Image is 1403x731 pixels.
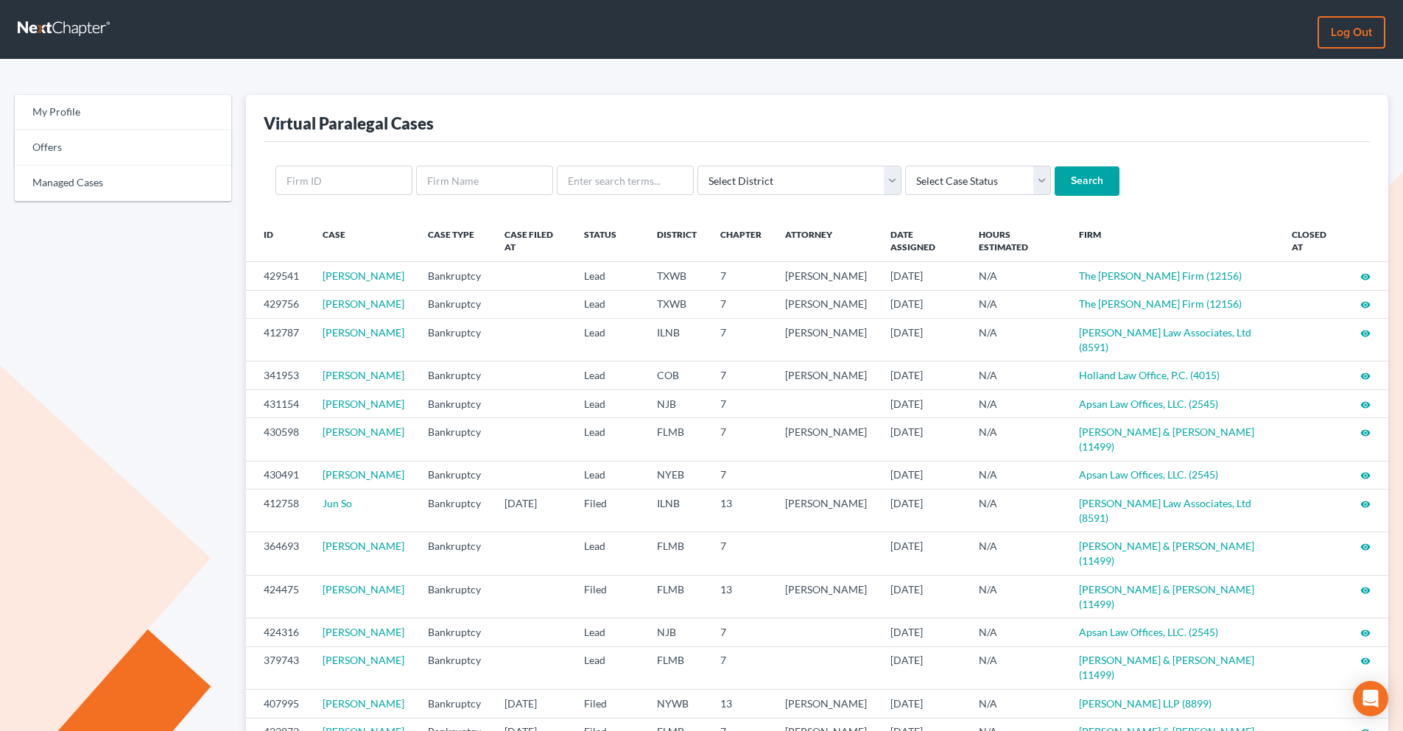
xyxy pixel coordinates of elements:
td: Lead [572,319,645,361]
i: visibility [1360,470,1371,481]
a: Offers [15,130,231,166]
a: [PERSON_NAME] [323,540,404,552]
td: Lead [572,389,645,417]
a: Apsan Law Offices, LLC. (2545) [1079,398,1218,410]
td: Lead [572,290,645,318]
th: Firm [1067,219,1280,262]
td: N/A [967,361,1067,389]
td: 424475 [246,575,311,618]
td: N/A [967,532,1067,575]
td: Bankruptcy [416,646,493,689]
td: 341953 [246,361,311,389]
td: 7 [708,646,773,689]
td: [PERSON_NAME] [773,575,879,618]
td: Bankruptcy [416,532,493,575]
td: Lead [572,461,645,489]
td: [DATE] [879,361,967,389]
td: N/A [967,418,1067,461]
td: 379743 [246,646,311,689]
td: [PERSON_NAME] [773,361,879,389]
a: Apsan Law Offices, LLC. (2545) [1079,468,1218,481]
input: Search [1055,166,1119,196]
td: [DATE] [879,575,967,618]
a: visibility [1360,269,1371,282]
td: N/A [967,290,1067,318]
td: [DATE] [879,646,967,689]
td: 7 [708,418,773,461]
th: District [645,219,708,262]
td: Filed [572,575,645,618]
td: Bankruptcy [416,361,493,389]
td: [DATE] [879,461,967,489]
a: [PERSON_NAME] & [PERSON_NAME] (11499) [1079,425,1254,453]
a: visibility [1360,497,1371,509]
td: FLMB [645,646,708,689]
td: Filed [572,690,645,718]
a: visibility [1360,297,1371,310]
td: [PERSON_NAME] [773,319,879,361]
td: 7 [708,319,773,361]
td: Bankruptcy [416,575,493,618]
a: visibility [1360,425,1371,438]
a: [PERSON_NAME] LLP (8899) [1079,697,1212,710]
td: N/A [967,690,1067,718]
i: visibility [1360,272,1371,282]
td: [DATE] [879,532,967,575]
td: Lead [572,418,645,461]
th: Date Assigned [879,219,967,262]
td: NJB [645,389,708,417]
a: visibility [1360,398,1371,410]
a: The [PERSON_NAME] Firm (12156) [1079,269,1242,282]
th: Case [311,219,416,262]
th: Case Type [416,219,493,262]
td: N/A [967,618,1067,646]
td: 7 [708,461,773,489]
td: 7 [708,290,773,318]
td: NJB [645,618,708,646]
td: 431154 [246,389,311,417]
td: [DATE] [879,262,967,290]
a: My Profile [15,95,231,130]
th: Status [572,219,645,262]
td: 412787 [246,319,311,361]
td: [DATE] [879,319,967,361]
a: [PERSON_NAME] & [PERSON_NAME] (11499) [1079,540,1254,567]
i: visibility [1360,371,1371,381]
a: Apsan Law Offices, LLC. (2545) [1079,626,1218,638]
td: [PERSON_NAME] [773,690,879,718]
a: [PERSON_NAME] [323,697,404,710]
td: TXWB [645,290,708,318]
a: [PERSON_NAME] [323,326,404,339]
td: FLMB [645,575,708,618]
input: Enter search terms... [557,166,694,195]
a: visibility [1360,468,1371,481]
a: visibility [1360,583,1371,596]
i: visibility [1360,428,1371,438]
td: [PERSON_NAME] [773,490,879,532]
td: Lead [572,618,645,646]
th: Closed at [1280,219,1349,262]
td: 7 [708,618,773,646]
td: [DATE] [879,389,967,417]
a: visibility [1360,654,1371,666]
td: Bankruptcy [416,290,493,318]
th: Chapter [708,219,773,262]
td: Bankruptcy [416,461,493,489]
th: Case Filed At [493,219,572,262]
i: visibility [1360,499,1371,509]
a: visibility [1360,326,1371,339]
td: N/A [967,490,1067,532]
td: Bankruptcy [416,418,493,461]
td: 429756 [246,290,311,318]
i: visibility [1360,542,1371,552]
td: Filed [572,490,645,532]
i: visibility [1360,400,1371,410]
td: N/A [967,319,1067,361]
i: visibility [1360,585,1371,596]
td: [DATE] [493,490,572,532]
td: Bankruptcy [416,319,493,361]
a: [PERSON_NAME] [323,297,404,310]
a: [PERSON_NAME] [323,425,404,438]
a: visibility [1360,540,1371,552]
td: 407995 [246,690,311,718]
